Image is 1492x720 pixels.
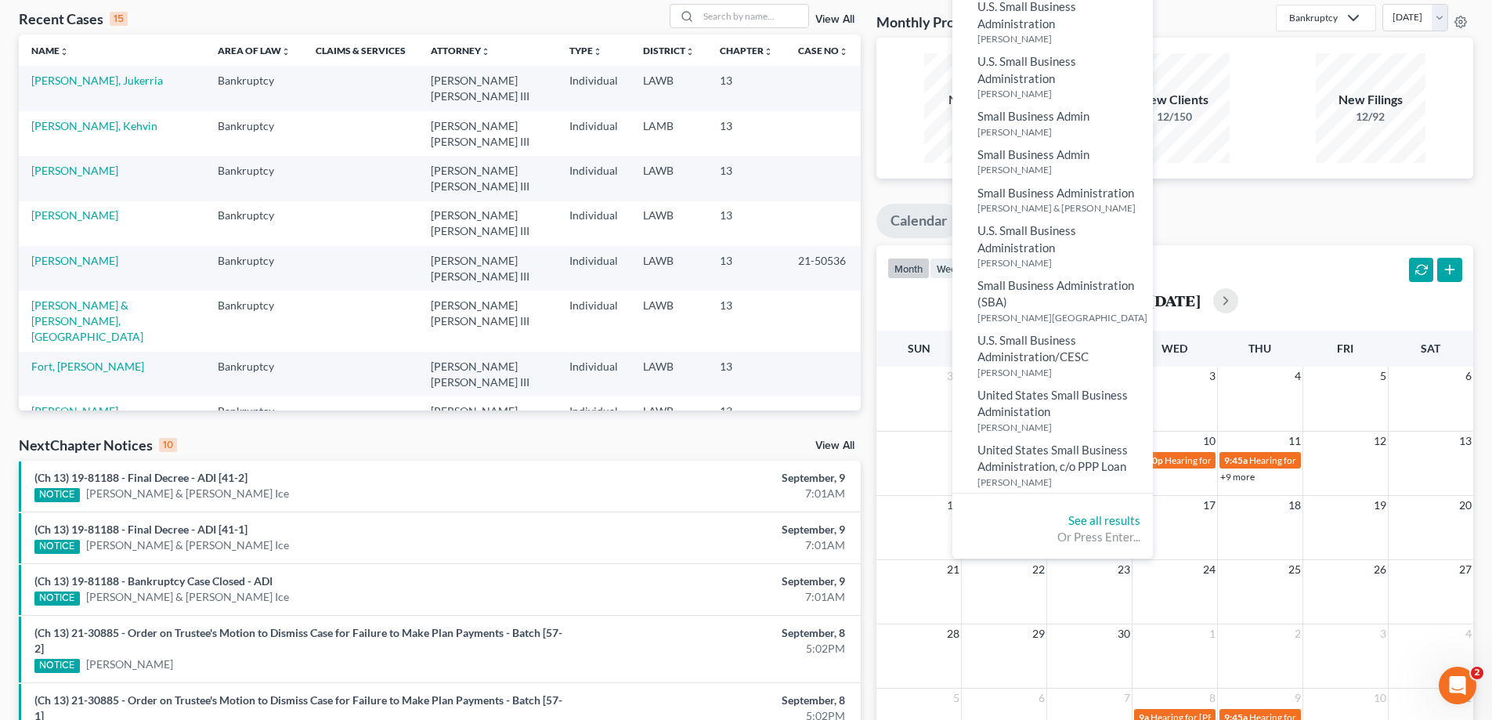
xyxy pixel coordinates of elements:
td: [PERSON_NAME] [PERSON_NAME] III [418,66,557,110]
td: 13 [707,396,786,441]
a: U.S. Small Business Administration[PERSON_NAME] [952,219,1153,273]
a: U.S. Small Business Administration/CESC[PERSON_NAME] [952,328,1153,383]
iframe: Intercom live chat [1439,667,1476,704]
td: Individual [557,156,630,201]
small: [PERSON_NAME] [977,476,1149,489]
span: 13 [1458,432,1473,450]
span: 26 [1372,560,1388,579]
div: September, 9 [585,573,845,589]
a: [PERSON_NAME], Jukerria [31,74,163,87]
span: 3 [1378,624,1388,643]
span: 7 [1122,689,1132,707]
span: 9 [1293,689,1302,707]
span: 3 [1208,367,1217,385]
a: +9 more [1220,471,1255,483]
span: 23 [1116,560,1132,579]
a: [PERSON_NAME] & [PERSON_NAME] Ice [86,486,289,501]
td: [PERSON_NAME] [PERSON_NAME] III [418,156,557,201]
i: unfold_more [60,47,69,56]
span: 12 [1372,432,1388,450]
a: (Ch 13) 19-81188 - Final Decree - ADI [41-1] [34,523,247,536]
td: Individual [557,352,630,396]
span: 21 [945,560,961,579]
small: [PERSON_NAME] [977,163,1149,176]
div: 7:01AM [585,589,845,605]
td: [PERSON_NAME] [PERSON_NAME] III [418,291,557,351]
a: [PERSON_NAME], Kehvin [31,119,157,132]
span: 31 [945,367,961,385]
td: Bankruptcy [205,352,303,396]
div: NextChapter Notices [19,436,177,454]
small: [PERSON_NAME] [977,256,1149,270]
a: [PERSON_NAME] [31,164,118,177]
span: U.S. Small Business Administration/CESC [977,333,1089,364]
span: 4 [1293,367,1302,385]
td: Individual [557,201,630,246]
a: [PERSON_NAME] & [PERSON_NAME] Ice [86,589,289,605]
a: Districtunfold_more [643,45,695,56]
button: month [887,258,930,279]
td: Bankruptcy [205,396,303,441]
a: Calendar [876,204,961,238]
td: [PERSON_NAME] [PERSON_NAME] III [418,352,557,396]
div: 24/180 [924,109,1034,125]
span: 19 [1372,496,1388,515]
input: Search by name... [699,5,808,27]
span: 30 [1116,624,1132,643]
th: Claims & Services [303,34,418,66]
span: 14 [945,496,961,515]
span: 17 [1201,496,1217,515]
a: [PERSON_NAME] [86,657,173,672]
span: United States Small Business Administation [977,388,1128,418]
span: 29 [1031,624,1046,643]
td: LAWB [630,396,707,441]
a: Attorneyunfold_more [431,45,490,56]
div: NOTICE [34,488,80,502]
span: Hearing for [PERSON_NAME] & [PERSON_NAME] [1249,454,1454,466]
a: View All [815,14,854,25]
a: U.S. Small Business Administration[PERSON_NAME] [952,49,1153,104]
span: 6 [1464,367,1473,385]
small: [PERSON_NAME] [977,125,1149,139]
span: 1 [1208,624,1217,643]
td: Bankruptcy [205,156,303,201]
td: LAWB [630,246,707,291]
span: 18 [1287,496,1302,515]
a: Small Business Administration (SBA)[PERSON_NAME][GEOGRAPHIC_DATA] [952,273,1153,328]
a: Small Business Administration[PERSON_NAME] & [PERSON_NAME] [952,181,1153,219]
td: Individual [557,396,630,441]
small: [PERSON_NAME][GEOGRAPHIC_DATA] [977,311,1149,324]
td: Individual [557,246,630,291]
div: 15 [110,12,128,26]
div: New Clients [1120,91,1230,109]
span: Thu [1248,342,1271,355]
span: Small Business Admin [977,109,1089,123]
a: United States Small Business Administation[PERSON_NAME] [952,383,1153,438]
i: unfold_more [593,47,602,56]
a: United States Small Business Administration, c/o PPP Loan[PERSON_NAME] [952,438,1153,493]
span: Sat [1421,342,1440,355]
a: [PERSON_NAME] [31,208,118,222]
span: Small Business Admin [977,147,1089,161]
span: 5 [952,689,961,707]
small: [PERSON_NAME] [977,32,1149,45]
span: 2 [1471,667,1483,679]
span: U.S. Small Business Administration [977,223,1076,254]
div: 10 [159,438,177,452]
span: U.S. Small Business Administration [977,54,1076,85]
span: Hearing for [PERSON_NAME] [1165,454,1287,466]
h2: [DATE] [1149,292,1201,309]
div: September, 9 [585,470,845,486]
td: 13 [707,66,786,110]
a: Fort, [PERSON_NAME] [31,360,144,373]
a: [PERSON_NAME] [31,404,118,418]
span: 10 [1372,689,1388,707]
span: 5 [1378,367,1388,385]
small: [PERSON_NAME] [977,87,1149,100]
div: 7:01AM [585,486,845,501]
td: LAWB [630,66,707,110]
td: [PERSON_NAME] [PERSON_NAME] III [418,201,557,246]
a: [PERSON_NAME] & [PERSON_NAME] Ice [86,537,289,553]
small: [PERSON_NAME] [977,366,1149,379]
div: NOTICE [34,592,80,606]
